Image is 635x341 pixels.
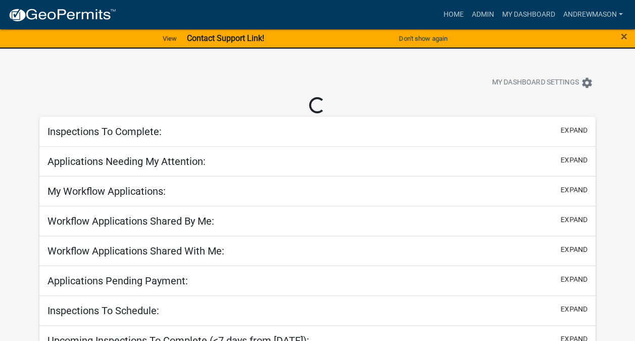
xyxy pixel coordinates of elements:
[47,215,214,227] h5: Workflow Applications Shared By Me:
[561,155,588,165] button: expand
[484,73,601,93] button: My Dashboard Settingssettings
[47,155,206,167] h5: Applications Needing My Attention:
[561,244,588,255] button: expand
[621,30,627,42] button: Close
[47,185,166,197] h5: My Workflow Applications:
[561,125,588,136] button: expand
[395,30,452,47] button: Don't show again
[47,245,224,257] h5: Workflow Applications Shared With Me:
[47,125,162,138] h5: Inspections To Complete:
[559,5,627,24] a: AndrewMason
[561,215,588,225] button: expand
[47,305,159,317] h5: Inspections To Schedule:
[498,5,559,24] a: My Dashboard
[561,274,588,285] button: expand
[439,5,468,24] a: Home
[159,30,181,47] a: View
[468,5,498,24] a: Admin
[561,304,588,315] button: expand
[187,33,264,43] strong: Contact Support Link!
[561,185,588,195] button: expand
[47,275,188,287] h5: Applications Pending Payment:
[492,77,579,89] span: My Dashboard Settings
[621,29,627,44] span: ×
[581,77,593,89] i: settings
